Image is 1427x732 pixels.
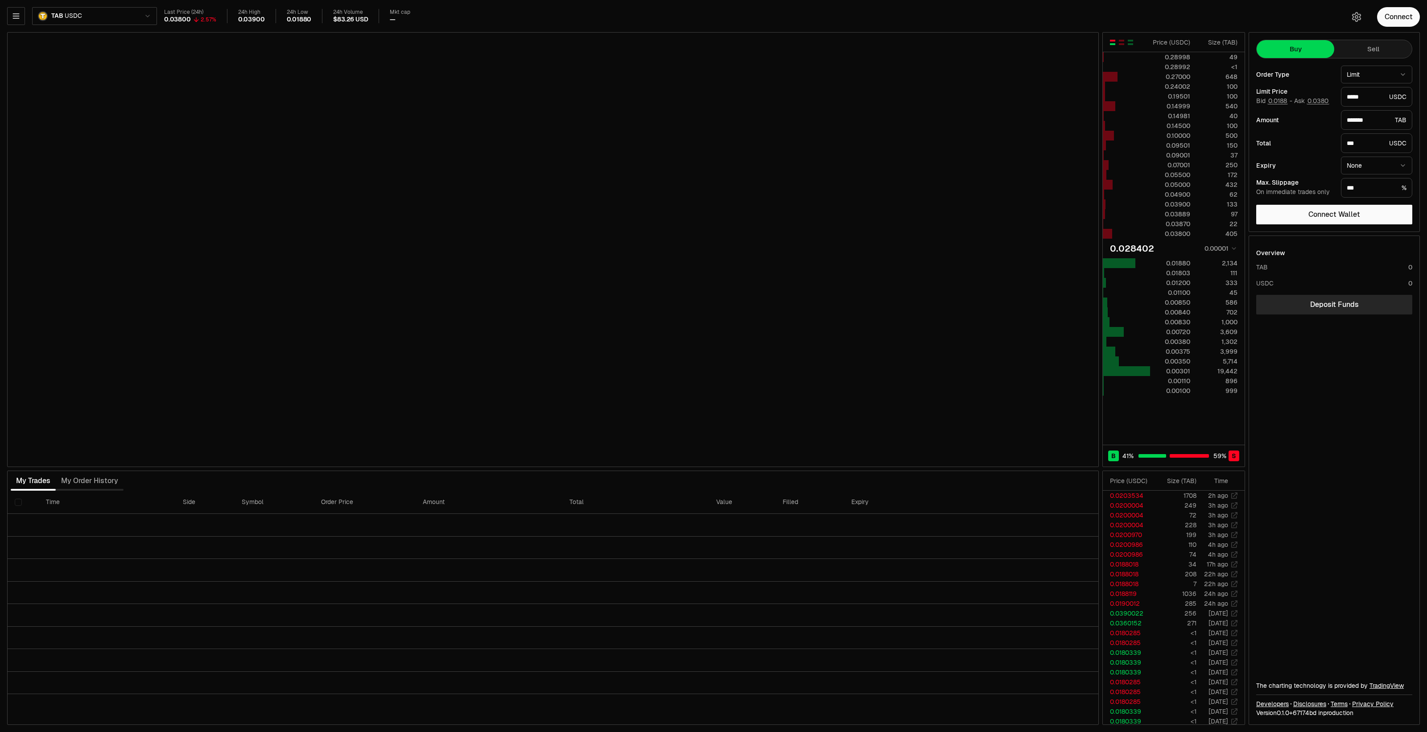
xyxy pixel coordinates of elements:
div: 0.07001 [1151,161,1190,170]
div: 0.03870 [1151,219,1190,228]
td: 0.0188018 [1103,559,1155,569]
div: 100 [1198,121,1237,130]
div: Size ( TAB ) [1162,476,1196,485]
div: Amount [1256,117,1334,123]
time: 17h ago [1207,560,1228,568]
div: 0.05500 [1151,170,1190,179]
div: % [1341,178,1412,198]
div: 0.00840 [1151,308,1190,317]
div: 0.03900 [1151,200,1190,209]
td: 0.0180285 [1103,638,1155,648]
div: — [390,16,396,24]
div: 896 [1198,376,1237,385]
div: 37 [1198,151,1237,160]
div: 999 [1198,386,1237,395]
td: 0.0360152 [1103,618,1155,628]
button: Show Buy and Sell Orders [1109,39,1116,46]
div: 24h Low [287,9,312,16]
td: 0.0180339 [1103,707,1155,716]
td: 0.0200986 [1103,550,1155,559]
div: 0.09501 [1151,141,1190,150]
div: 0.01200 [1151,278,1190,287]
div: $83.26 USD [333,16,368,24]
div: 100 [1198,92,1237,101]
div: 0 [1408,263,1412,272]
div: 405 [1198,229,1237,238]
div: Size ( TAB ) [1198,38,1237,47]
div: 0.00850 [1151,298,1190,307]
td: 34 [1155,559,1197,569]
div: 2,134 [1198,259,1237,268]
time: [DATE] [1208,668,1228,676]
img: TAB.png [38,11,48,21]
td: 285 [1155,599,1197,608]
div: 540 [1198,102,1237,111]
time: [DATE] [1208,629,1228,637]
td: <1 [1155,677,1197,687]
time: 22h ago [1204,580,1228,588]
div: 0.00380 [1151,337,1190,346]
div: 432 [1198,180,1237,189]
td: 0.0188018 [1103,579,1155,589]
span: B [1111,451,1116,460]
button: 0.0380 [1307,97,1329,104]
div: 648 [1198,72,1237,81]
div: USDC [1256,279,1274,288]
div: Overview [1256,248,1285,257]
div: USDC [1341,87,1412,107]
div: Total [1256,140,1334,146]
td: 74 [1155,550,1197,559]
td: 256 [1155,608,1197,618]
time: 3h ago [1208,531,1228,539]
div: Last Price (24h) [164,9,216,16]
div: 49 [1198,53,1237,62]
span: 41 % [1122,451,1134,460]
a: Terms [1331,699,1348,708]
div: 0.09001 [1151,151,1190,160]
time: 22h ago [1204,570,1228,578]
td: 0.0190012 [1103,599,1155,608]
div: 100 [1198,82,1237,91]
th: Side [176,491,235,514]
div: Time [1204,476,1228,485]
div: 250 [1198,161,1237,170]
td: 7 [1155,579,1197,589]
div: 24h High [238,9,265,16]
div: 702 [1198,308,1237,317]
button: Connect [1377,7,1420,27]
div: 0.01100 [1151,288,1190,297]
td: 0.0203534 [1103,491,1155,500]
div: 0.00830 [1151,318,1190,327]
time: [DATE] [1208,688,1228,696]
time: [DATE] [1208,649,1228,657]
div: 3,609 [1198,327,1237,336]
time: [DATE] [1208,658,1228,666]
div: 2.57% [201,16,216,23]
time: 3h ago [1208,501,1228,509]
div: 150 [1198,141,1237,150]
div: Limit Price [1256,88,1334,95]
div: Order Type [1256,71,1334,78]
time: [DATE] [1208,619,1228,627]
td: 0.0200004 [1103,500,1155,510]
button: 0.00001 [1202,243,1237,254]
div: TAB [1256,263,1268,272]
time: 4h ago [1208,550,1228,558]
button: Show Sell Orders Only [1118,39,1125,46]
th: Time [39,491,176,514]
div: The charting technology is provided by [1256,681,1412,690]
button: 0.0188 [1267,97,1288,104]
td: 208 [1155,569,1197,579]
td: 0.0180339 [1103,667,1155,677]
button: Buy [1257,40,1334,58]
time: 24h ago [1204,600,1228,608]
div: 0.27000 [1151,72,1190,81]
th: Value [709,491,775,514]
td: <1 [1155,687,1197,697]
div: Version 0.1.0 + in production [1256,708,1412,717]
div: Price ( USDC ) [1110,476,1154,485]
td: 0.0180339 [1103,658,1155,667]
time: [DATE] [1208,698,1228,706]
td: 249 [1155,500,1197,510]
div: 0.03900 [238,16,265,24]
